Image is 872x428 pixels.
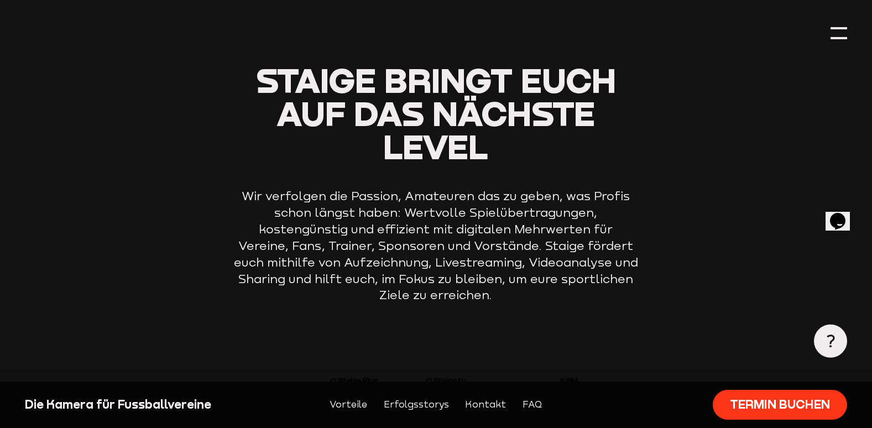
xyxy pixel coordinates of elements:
a: Vorteile [330,398,367,412]
a: FAQ [523,398,542,412]
p: Wir verfolgen die Passion, Amateuren das zu geben, was Profis schon längst haben: Wertvolle Spiel... [233,188,638,304]
a: Termin buchen [713,390,847,420]
span: Staige bringt euch auf das nächste Level [256,60,616,167]
a: Erfolgsstorys [384,398,449,412]
a: Kontakt [465,398,506,412]
div: Die Kamera für Fussballvereine [25,396,221,413]
iframe: chat widget [826,197,861,231]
